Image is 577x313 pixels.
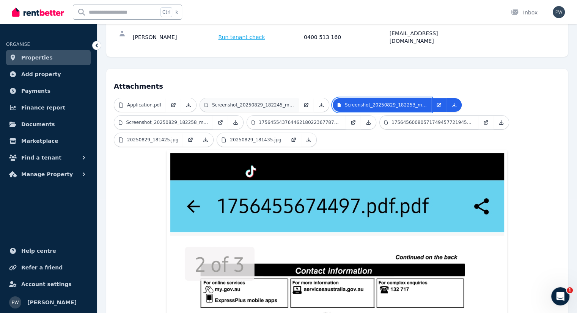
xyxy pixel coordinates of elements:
[127,102,161,108] p: Application.pdf
[21,153,61,162] span: Find a tenant
[6,42,30,47] span: ORGANISE
[21,263,63,272] span: Refer a friend
[21,280,72,289] span: Account settings
[200,98,299,112] a: Screenshot_20250829_182245_myGov.jpg
[21,136,58,146] span: Marketplace
[181,98,196,112] a: Download Attachment
[133,30,216,45] div: [PERSON_NAME]
[213,116,228,129] a: Open in new Tab
[361,116,376,129] a: Download Attachment
[230,137,281,143] p: 20250829_181435.jpg
[259,119,341,125] p: 17564554376446218022367787213460.jpg
[6,100,91,115] a: Finance report
[6,260,91,275] a: Refer a friend
[299,98,314,112] a: Open in new Tab
[27,298,77,307] span: [PERSON_NAME]
[166,98,181,112] a: Open in new Tab
[198,133,213,147] a: Download Attachment
[21,246,56,255] span: Help centre
[286,133,301,147] a: Open in new Tab
[314,98,329,112] a: Download Attachment
[6,117,91,132] a: Documents
[391,119,474,125] p: 17564560080571749457721945452209.jpg
[247,116,346,129] a: 17564554376446218022367787213460.jpg
[127,137,178,143] p: 20250829_181425.jpg
[6,243,91,258] a: Help centre
[431,98,447,112] a: Open in new Tab
[183,133,198,147] a: Open in new Tab
[380,116,478,129] a: 17564560080571749457721945452209.jpg
[390,30,473,45] div: [EMAIL_ADDRESS][DOMAIN_NAME]
[304,30,387,45] div: 0400 513 160
[6,50,91,65] a: Properties
[553,6,565,18] img: Paul Williams
[6,133,91,149] a: Marketplace
[478,116,494,129] a: Open in new Tab
[21,70,61,79] span: Add property
[511,9,538,16] div: Inbox
[301,133,316,147] a: Download Attachment
[346,116,361,129] a: Open in new Tab
[6,83,91,99] a: Payments
[551,287,569,305] iframe: Intercom live chat
[21,53,53,62] span: Properties
[114,77,560,92] h4: Attachments
[219,33,265,41] span: Run tenant check
[6,67,91,82] a: Add property
[345,102,427,108] p: Screenshot_20250829_182253_myGov.jpg
[494,116,509,129] a: Download Attachment
[126,119,208,125] p: Screenshot_20250829_182258_myGov.jpg
[21,120,55,129] span: Documents
[21,103,65,112] span: Finance report
[6,167,91,182] button: Manage Property
[114,116,213,129] a: Screenshot_20250829_182258_myGov.jpg
[333,98,431,112] a: Screenshot_20250829_182253_myGov.jpg
[175,9,178,15] span: k
[6,150,91,165] button: Find a tenant
[160,7,172,17] span: Ctrl
[9,296,21,308] img: Paul Williams
[217,133,286,147] a: 20250829_181435.jpg
[212,102,294,108] p: Screenshot_20250829_182245_myGov.jpg
[21,170,73,179] span: Manage Property
[228,116,243,129] a: Download Attachment
[6,277,91,292] a: Account settings
[12,6,64,18] img: RentBetter
[447,98,462,112] a: Download Attachment
[21,86,50,95] span: Payments
[114,133,183,147] a: 20250829_181425.jpg
[114,98,166,112] a: Application.pdf
[567,287,573,293] span: 1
